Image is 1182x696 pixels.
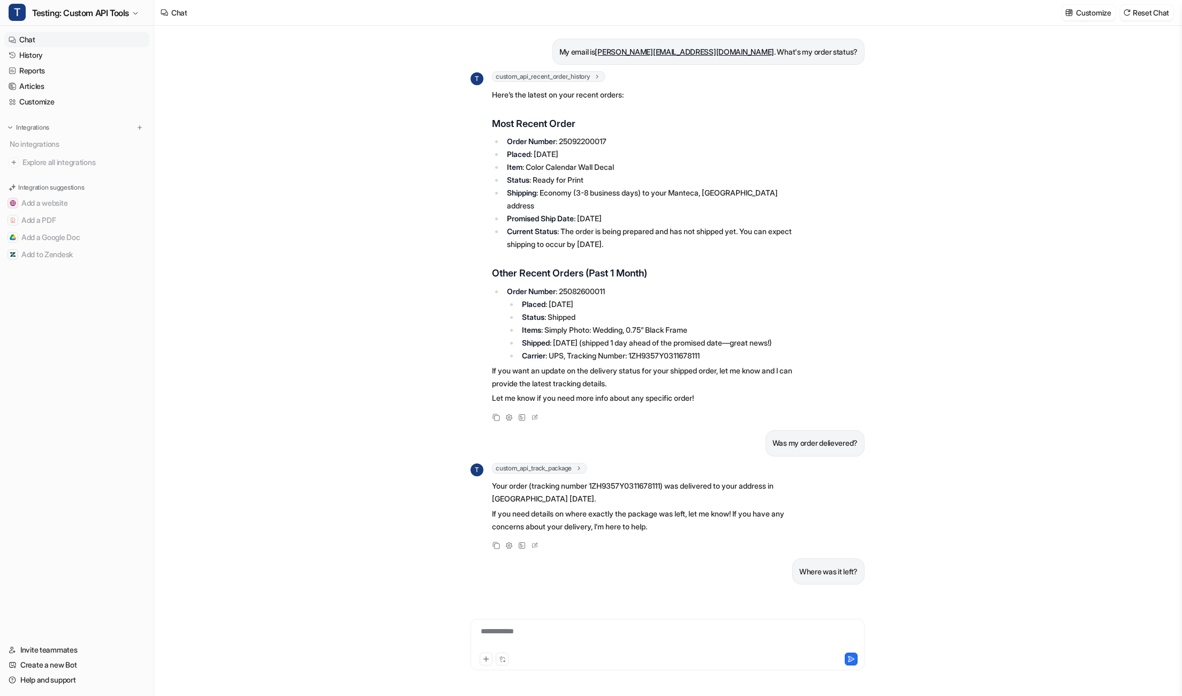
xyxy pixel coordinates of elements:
a: Customize [4,94,149,109]
a: Reports [4,63,149,78]
a: Articles [4,79,149,94]
strong: Order Number [507,137,556,146]
li: : Simply Photo: Wedding, 0.75” Black Frame [519,324,805,336]
span: custom_api_track_package [492,463,587,474]
strong: Items [522,325,541,334]
span: custom_api_recent_order_history [492,71,605,82]
button: Reset Chat [1120,5,1173,20]
span: T [471,463,483,476]
button: Add a websiteAdd a website [4,194,149,212]
img: Add a Google Doc [10,234,16,241]
p: If you want an update on the delivery status for your shipped order, let me know and I can provid... [492,364,805,390]
strong: Carrier [522,351,545,360]
button: Customize [1062,5,1115,20]
p: If you need details on where exactly the package was left, let me know! If you have any concerns ... [492,507,805,533]
strong: Placed [522,300,545,309]
a: History [4,48,149,63]
span: Testing: Custom API Tools [32,5,129,20]
button: Add to ZendeskAdd to Zendesk [4,246,149,263]
strong: Status [522,312,544,321]
strong: Placed [507,149,531,159]
li: : [DATE] [504,212,805,225]
img: explore all integrations [9,157,19,168]
img: reset [1123,9,1131,17]
strong: Shipped [522,338,550,347]
p: Was my order delievered? [772,437,858,450]
img: customize [1065,9,1073,17]
li: : 25082600011 [504,285,805,362]
p: My email is . What's my order status? [559,46,858,58]
a: [PERSON_NAME][EMAIL_ADDRESS][DOMAIN_NAME] [595,47,774,56]
li: : Shipped [519,311,805,324]
li: : 25092200017 [504,135,805,148]
img: Add a website [10,200,16,206]
li: : The order is being prepared and has not shipped yet. You can expect shipping to occur by [DATE]. [504,225,805,251]
strong: Current Status [507,227,557,236]
p: Here’s the latest on your recent orders: [492,88,805,101]
span: T [9,4,26,21]
span: T [471,72,483,85]
p: Integration suggestions [18,183,84,192]
button: Integrations [4,122,52,133]
button: Add a Google DocAdd a Google Doc [4,229,149,246]
a: Create a new Bot [4,657,149,672]
p: Your order (tracking number 1ZH9357Y0311678111) was delivered to your address in [GEOGRAPHIC_DATA... [492,480,805,505]
a: Help and support [4,672,149,687]
a: Explore all integrations [4,155,149,170]
a: Chat [4,32,149,47]
span: Explore all integrations [22,154,145,171]
strong: Item [507,162,522,171]
img: expand menu [6,124,14,131]
li: : Ready for Print [504,174,805,186]
li: : [DATE] (shipped 1 day ahead of the promised date—great news!) [519,336,805,349]
img: Add a PDF [10,217,16,223]
h3: Other Recent Orders (Past 1 Month) [492,266,805,281]
li: : [DATE] [504,148,805,161]
li: : Economy (3-8 business days) to your Manteca, [GEOGRAPHIC_DATA] address [504,186,805,212]
strong: Shipping [507,188,536,197]
button: Add a PDFAdd a PDF [4,212,149,229]
h3: Most Recent Order [492,116,805,131]
div: Chat [171,7,187,18]
img: menu_add.svg [136,124,143,131]
li: : UPS, Tracking Number: 1ZH9357Y0311678111 [519,349,805,362]
p: Where was it left? [799,565,858,578]
strong: Promised Ship Date [507,214,574,223]
a: Invite teammates [4,642,149,657]
img: Add to Zendesk [10,251,16,258]
strong: Order Number [507,287,556,296]
p: Integrations [16,123,49,132]
p: Let me know if you need more info about any specific order! [492,392,805,405]
p: Customize [1076,7,1111,18]
div: No integrations [6,135,149,153]
strong: Status [507,175,529,184]
li: : [DATE] [519,298,805,311]
li: : Color Calendar Wall Decal [504,161,805,174]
